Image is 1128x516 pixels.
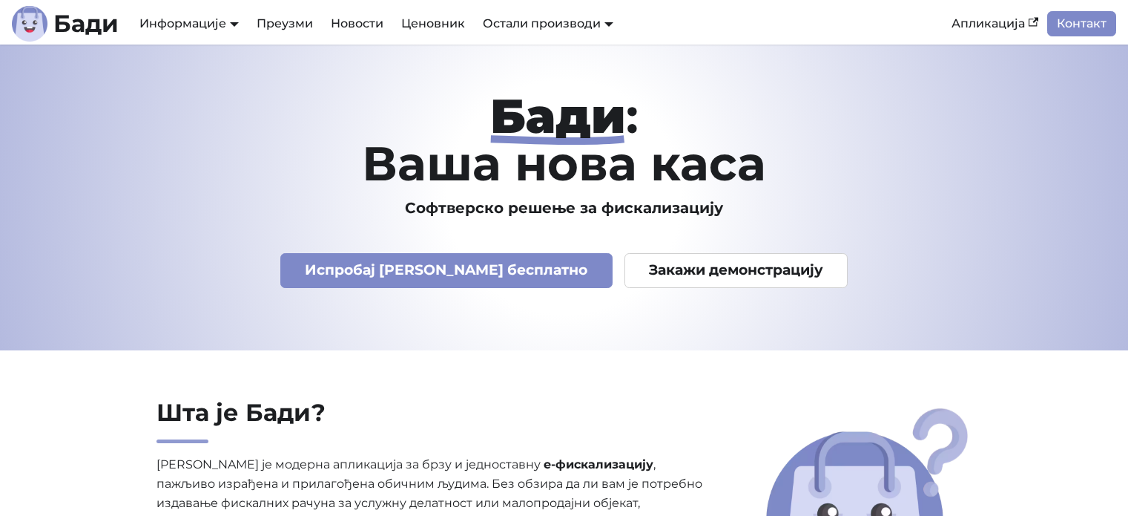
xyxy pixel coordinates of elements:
a: Контакт [1047,11,1116,36]
strong: е-фискализацију [544,457,653,471]
img: Лого [12,6,47,42]
a: Ценовник [392,11,474,36]
h1: : Ваша нова каса [87,92,1042,187]
a: ЛогоБади [12,6,119,42]
h3: Софтверско решење за фискализацију [87,199,1042,218]
a: Информације [139,16,239,30]
a: Остали производи [483,16,613,30]
a: Новости [322,11,392,36]
a: Закажи демонстрацију [624,253,848,288]
h2: Шта је Бади? [156,398,704,443]
a: Преузми [248,11,322,36]
strong: Бади [490,87,626,145]
a: Апликација [943,11,1047,36]
a: Испробај [PERSON_NAME] бесплатно [280,253,613,288]
b: Бади [53,12,119,36]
